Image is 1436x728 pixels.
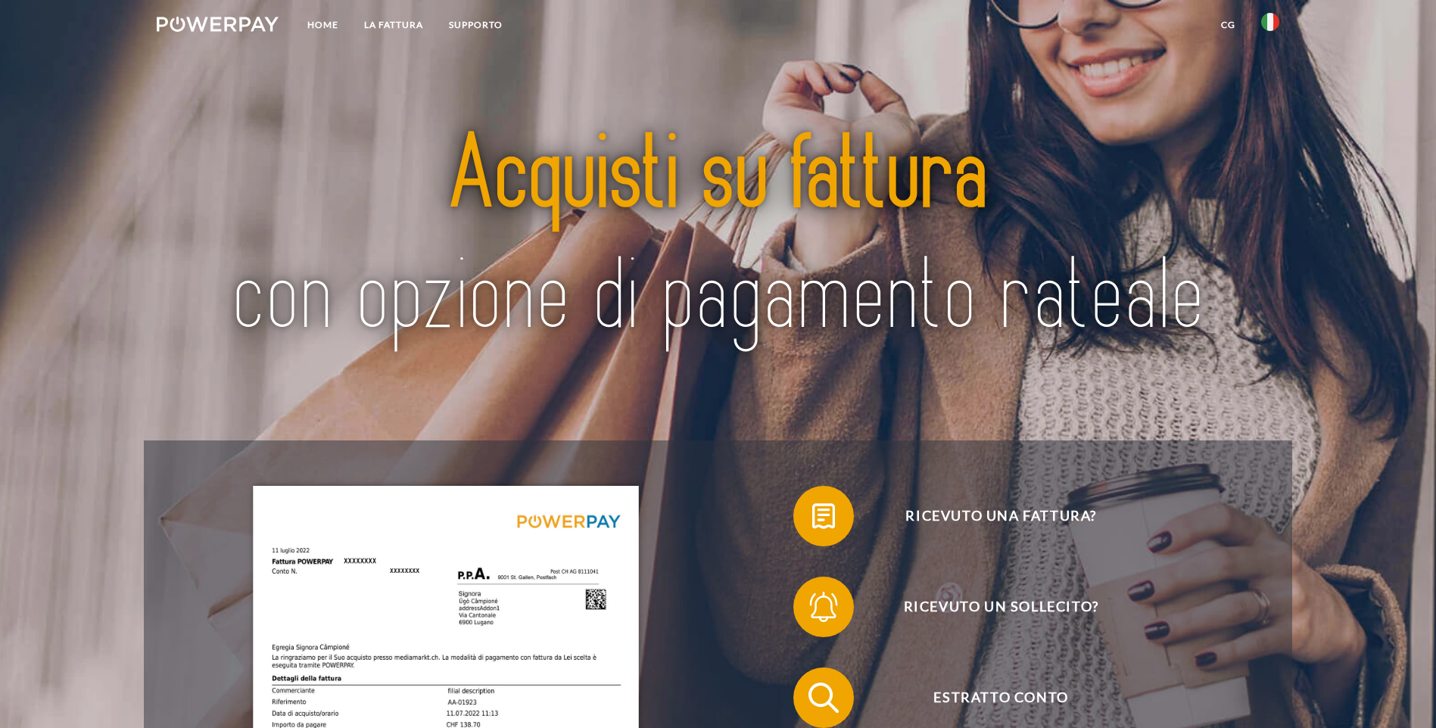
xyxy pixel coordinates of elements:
a: CG [1208,11,1248,39]
span: Ricevuto un sollecito? [815,577,1186,637]
button: Ricevuto una fattura? [793,486,1187,546]
a: LA FATTURA [351,11,436,39]
span: Estratto conto [815,667,1186,728]
img: logo-powerpay-white.svg [157,17,279,32]
a: Supporto [436,11,516,39]
img: it [1261,13,1279,31]
span: Ricevuto una fattura? [815,486,1186,546]
button: Estratto conto [793,667,1187,728]
img: qb_bell.svg [805,588,843,626]
button: Ricevuto un sollecito? [793,577,1187,637]
a: Home [294,11,351,39]
img: qb_search.svg [805,679,843,717]
img: qb_bill.svg [805,497,843,535]
img: title-powerpay_it.svg [212,73,1224,403]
